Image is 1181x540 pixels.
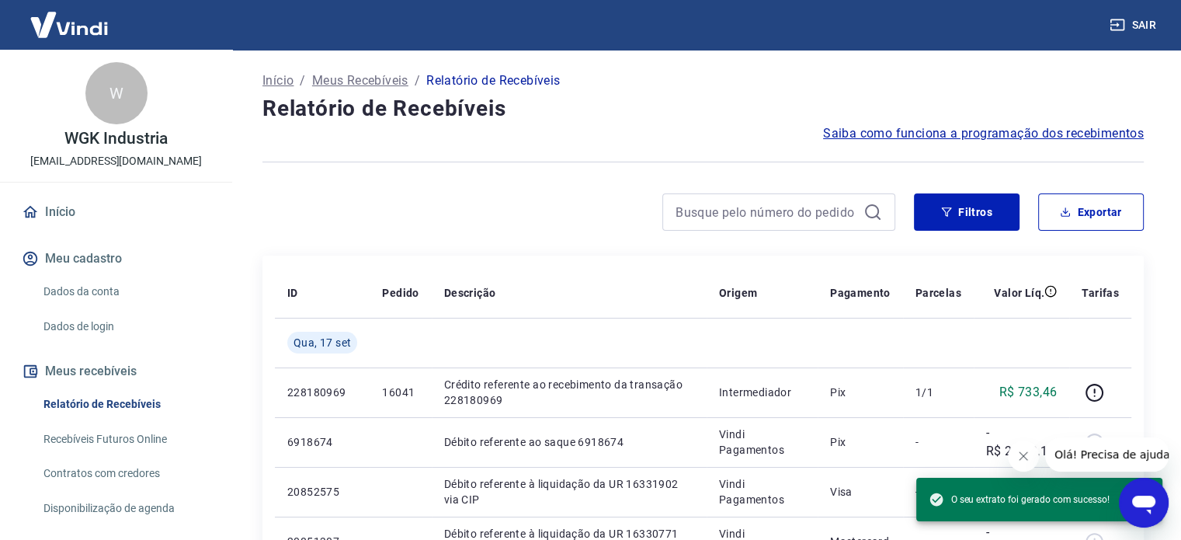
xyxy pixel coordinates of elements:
[1008,441,1039,472] iframe: Fechar mensagem
[85,62,148,124] div: W
[287,484,357,500] p: 20852575
[830,285,891,301] p: Pagamento
[986,423,1057,461] p: -R$ 2.219,11
[914,193,1019,231] button: Filtros
[37,311,214,343] a: Dados de login
[823,124,1144,143] a: Saiba como funciona a programação dos recebimentos
[19,242,214,276] button: Meu cadastro
[262,93,1144,124] h4: Relatório de Recebíveis
[830,484,891,500] p: Visa
[1045,437,1169,472] iframe: Mensagem da empresa
[676,200,857,224] input: Busque pelo número do pedido
[915,385,961,400] p: 1/1
[426,71,560,90] p: Relatório de Recebíveis
[719,476,805,507] p: Vindi Pagamentos
[444,285,496,301] p: Descrição
[915,285,961,301] p: Parcelas
[915,484,961,500] p: -
[719,427,805,458] p: Vindi Pagamentos
[37,423,214,455] a: Recebíveis Futuros Online
[1082,285,1119,301] p: Tarifas
[999,383,1058,402] p: R$ 733,46
[287,385,357,400] p: 228180969
[37,458,214,489] a: Contratos com credores
[444,434,694,450] p: Débito referente ao saque 6918674
[37,388,214,420] a: Relatório de Recebíveis
[415,71,420,90] p: /
[287,434,357,450] p: 6918674
[444,377,694,408] p: Crédito referente ao recebimento da transação 228180969
[262,71,294,90] a: Início
[382,385,419,400] p: 16041
[830,434,891,450] p: Pix
[287,285,298,301] p: ID
[300,71,305,90] p: /
[19,1,120,48] img: Vindi
[719,285,757,301] p: Origem
[915,434,961,450] p: -
[19,354,214,388] button: Meus recebíveis
[444,476,694,507] p: Débito referente à liquidação da UR 16331902 via CIP
[994,285,1044,301] p: Valor Líq.
[64,131,167,147] p: WGK Industria
[30,153,202,169] p: [EMAIL_ADDRESS][DOMAIN_NAME]
[312,71,408,90] a: Meus Recebíveis
[1038,193,1144,231] button: Exportar
[19,195,214,229] a: Início
[37,493,214,524] a: Disponibilização de agenda
[382,285,419,301] p: Pedido
[719,385,805,400] p: Intermediador
[37,276,214,308] a: Dados da conta
[9,11,130,23] span: Olá! Precisa de ajuda?
[294,335,351,350] span: Qua, 17 set
[929,492,1110,507] span: O seu extrato foi gerado com sucesso!
[830,385,891,400] p: Pix
[1106,11,1162,40] button: Sair
[1119,478,1169,528] iframe: Botão para abrir a janela de mensagens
